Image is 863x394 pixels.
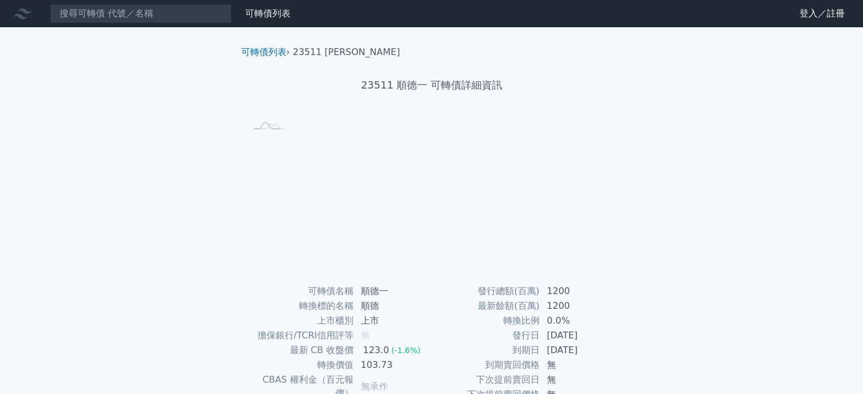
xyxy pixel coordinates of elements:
td: [DATE] [540,343,618,358]
td: 到期日 [432,343,540,358]
td: 可轉債名稱 [246,284,354,299]
span: 無承作 [361,381,388,392]
td: 上市 [354,313,432,328]
span: 無 [361,330,370,341]
td: 轉換價值 [246,358,354,372]
td: 轉換比例 [432,313,540,328]
td: 轉換標的名稱 [246,299,354,313]
a: 可轉債列表 [241,47,287,57]
td: [DATE] [540,328,618,343]
td: 發行日 [432,328,540,343]
td: 1200 [540,299,618,313]
td: 無 [540,372,618,387]
td: 1200 [540,284,618,299]
td: 下次提前賣回日 [432,372,540,387]
td: 擔保銀行/TCRI信用評等 [246,328,354,343]
td: 上市櫃別 [246,313,354,328]
td: 順德一 [354,284,432,299]
td: 發行總額(百萬) [432,284,540,299]
li: › [241,45,290,59]
td: 到期賣回價格 [432,358,540,372]
td: 最新餘額(百萬) [432,299,540,313]
td: 最新 CB 收盤價 [246,343,354,358]
td: 103.73 [354,358,432,372]
span: (-1.6%) [391,346,421,355]
a: 登入／註冊 [790,5,854,23]
td: 無 [540,358,618,372]
h1: 23511 順德一 可轉債詳細資訊 [232,77,632,93]
li: 23511 [PERSON_NAME] [293,45,400,59]
div: 123.0 [361,343,391,357]
input: 搜尋可轉債 代號／名稱 [50,4,231,23]
td: 順德 [354,299,432,313]
td: 0.0% [540,313,618,328]
a: 可轉債列表 [245,8,291,19]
